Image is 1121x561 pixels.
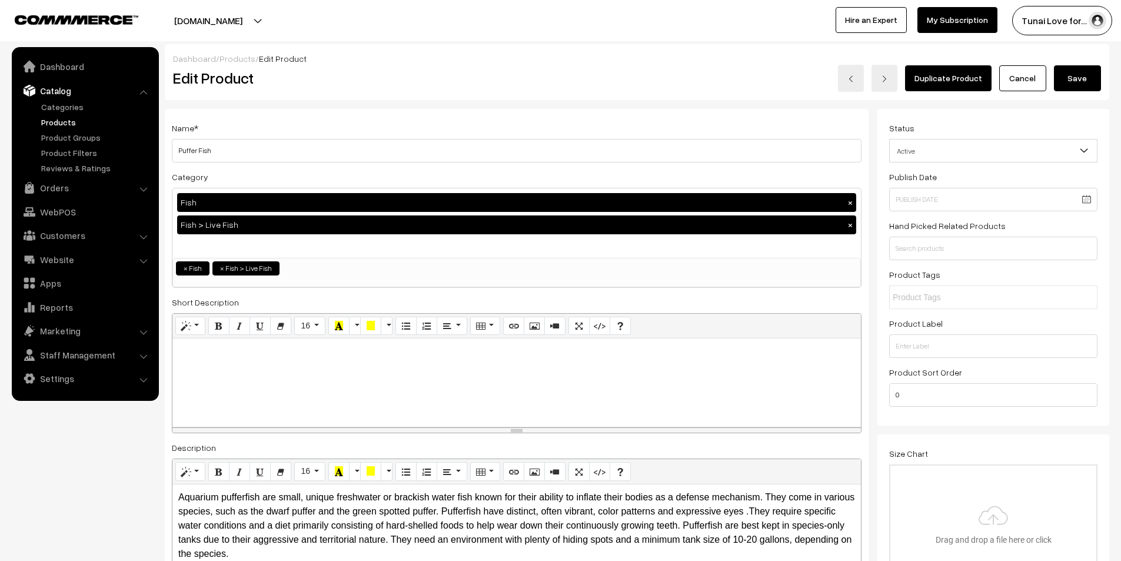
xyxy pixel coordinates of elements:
[889,220,1006,232] label: Hand Picked Related Products
[470,462,500,481] button: Table
[845,220,856,230] button: ×
[470,317,500,336] button: Table
[38,116,155,128] a: Products
[524,317,545,336] button: Picture
[889,139,1097,162] span: Active
[544,462,566,481] button: Video
[1012,6,1112,35] button: Tunai Love for…
[172,122,198,134] label: Name
[220,263,224,274] span: ×
[184,263,188,274] span: ×
[610,462,631,481] button: Help
[847,75,854,82] img: left-arrow.png
[172,427,861,433] div: resize
[999,65,1046,91] a: Cancel
[175,462,205,481] button: Style
[212,261,280,275] li: Fish > Live Fish
[349,462,361,481] button: More Color
[437,462,467,481] button: Paragraph
[38,101,155,113] a: Categories
[349,317,361,336] button: More Color
[15,80,155,101] a: Catalog
[15,320,155,341] a: Marketing
[1089,12,1106,29] img: user
[208,462,229,481] button: Bold (CTRL+B)
[890,141,1097,161] span: Active
[544,317,566,336] button: Video
[172,442,216,454] label: Description
[568,317,590,336] button: Full Screen
[15,273,155,294] a: Apps
[589,462,610,481] button: Code View
[15,201,155,223] a: WebPOS
[15,177,155,198] a: Orders
[889,237,1097,260] input: Search products
[15,249,155,270] a: Website
[177,193,856,212] div: Fish
[589,317,610,336] button: Code View
[173,69,550,87] h2: Edit Product
[294,317,325,336] button: Font Size
[15,225,155,246] a: Customers
[889,317,943,330] label: Product Label
[416,317,437,336] button: Ordered list (CTRL+SHIFT+NUM8)
[172,139,861,162] input: Name
[360,462,381,481] button: Background Color
[836,7,907,33] a: Hire an Expert
[328,317,350,336] button: Recent Color
[395,317,417,336] button: Unordered list (CTRL+SHIFT+NUM7)
[360,317,381,336] button: Background Color
[328,462,350,481] button: Recent Color
[503,462,524,481] button: Link (CTRL+K)
[15,344,155,366] a: Staff Management
[15,12,118,26] a: COMMMERCE
[270,462,291,481] button: Remove Font Style (CTRL+\)
[175,317,205,336] button: Style
[889,188,1097,211] input: Publish Date
[15,368,155,389] a: Settings
[416,462,437,481] button: Ordered list (CTRL+SHIFT+NUM8)
[173,54,216,64] a: Dashboard
[889,268,940,281] label: Product Tags
[250,317,271,336] button: Underline (CTRL+U)
[38,162,155,174] a: Reviews & Ratings
[889,447,928,460] label: Size Chart
[301,321,310,330] span: 16
[229,317,250,336] button: Italic (CTRL+I)
[893,291,996,304] input: Product Tags
[177,215,856,234] div: Fish > Live Fish
[889,383,1097,407] input: Enter Number
[219,54,255,64] a: Products
[524,462,545,481] button: Picture
[301,466,310,476] span: 16
[270,317,291,336] button: Remove Font Style (CTRL+\)
[889,334,1097,358] input: Enter Label
[294,462,325,481] button: Font Size
[208,317,229,336] button: Bold (CTRL+B)
[845,197,856,208] button: ×
[15,15,138,24] img: COMMMERCE
[381,462,392,481] button: More Color
[395,462,417,481] button: Unordered list (CTRL+SHIFT+NUM7)
[15,297,155,318] a: Reports
[1054,65,1101,91] button: Save
[178,490,855,561] p: Aquarium pufferfish are small, unique freshwater or brackish water fish known for their ability t...
[250,462,271,481] button: Underline (CTRL+U)
[889,366,962,379] label: Product Sort Order
[38,147,155,159] a: Product Filters
[172,296,239,308] label: Short Description
[381,317,392,336] button: More Color
[172,171,208,183] label: Category
[15,56,155,77] a: Dashboard
[881,75,888,82] img: right-arrow.png
[133,6,284,35] button: [DOMAIN_NAME]
[568,462,590,481] button: Full Screen
[905,65,992,91] a: Duplicate Product
[173,52,1101,65] div: / /
[889,171,937,183] label: Publish Date
[38,131,155,144] a: Product Groups
[889,122,914,134] label: Status
[176,261,209,275] li: Fish
[503,317,524,336] button: Link (CTRL+K)
[437,317,467,336] button: Paragraph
